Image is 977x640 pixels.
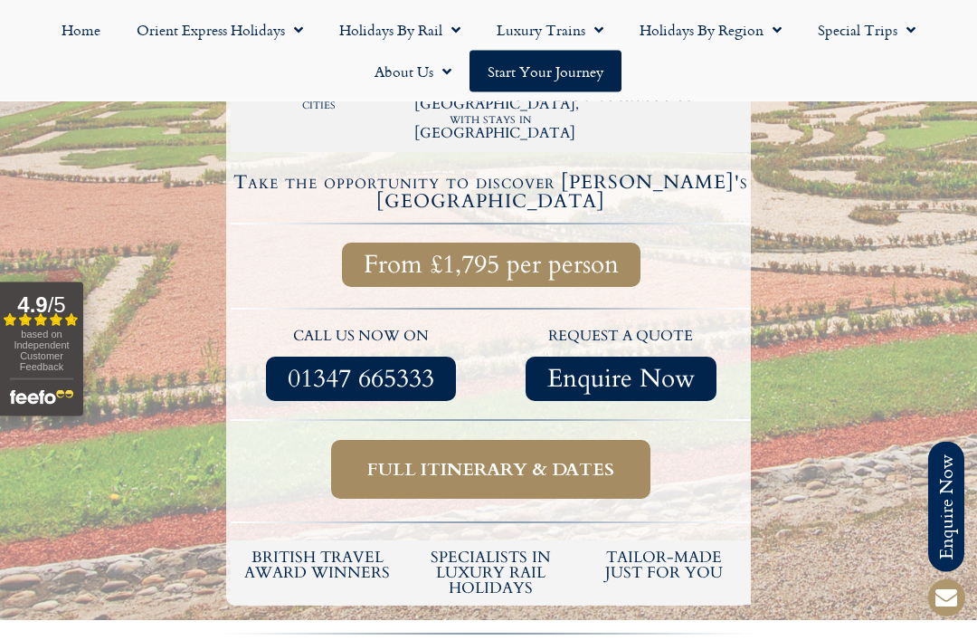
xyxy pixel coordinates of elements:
[586,550,742,581] h5: tailor-made just for you
[414,54,568,141] h2: 3 nights in both [GEOGRAPHIC_DATA] & [GEOGRAPHIC_DATA], with stays in [GEOGRAPHIC_DATA]
[356,51,470,92] a: About Us
[240,326,482,349] p: call us now on
[364,254,619,277] span: From £1,795 per person
[331,441,650,500] a: Full itinerary & dates
[233,174,748,212] h4: Take the opportunity to discover [PERSON_NAME]'s [GEOGRAPHIC_DATA]
[367,459,614,482] span: Full itinerary & dates
[342,244,640,288] a: From £1,795 per person
[800,9,934,51] a: Special Trips
[413,550,569,597] h6: Specialists in luxury rail holidays
[526,358,716,402] a: Enquire Now
[266,358,456,402] a: 01347 665333
[547,368,695,391] span: Enquire Now
[242,54,396,112] h2: First Class rail throughout, also available via other cities
[43,9,119,51] a: Home
[9,9,968,92] nav: Menu
[288,368,434,391] span: 01347 665333
[321,9,479,51] a: Holidays by Rail
[119,9,321,51] a: Orient Express Holidays
[500,326,743,349] p: request a quote
[240,550,395,581] h5: British Travel Award winners
[470,51,621,92] a: Start your Journey
[479,9,621,51] a: Luxury Trains
[621,9,800,51] a: Holidays by Region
